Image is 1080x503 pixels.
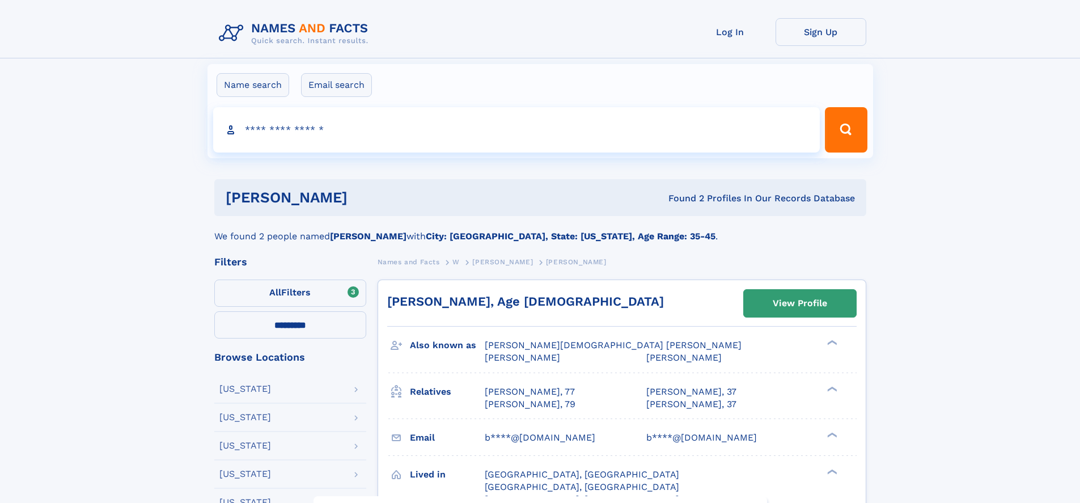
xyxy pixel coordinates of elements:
[387,294,664,308] a: [PERSON_NAME], Age [DEMOGRAPHIC_DATA]
[824,385,838,392] div: ❯
[646,352,722,363] span: [PERSON_NAME]
[219,384,271,394] div: [US_STATE]
[485,352,560,363] span: [PERSON_NAME]
[485,481,679,492] span: [GEOGRAPHIC_DATA], [GEOGRAPHIC_DATA]
[214,280,366,307] label: Filters
[773,290,827,316] div: View Profile
[485,469,679,480] span: [GEOGRAPHIC_DATA], [GEOGRAPHIC_DATA]
[824,431,838,438] div: ❯
[410,336,485,355] h3: Also known as
[269,287,281,298] span: All
[330,231,406,242] b: [PERSON_NAME]
[646,386,736,398] a: [PERSON_NAME], 37
[646,398,736,411] a: [PERSON_NAME], 37
[214,257,366,267] div: Filters
[410,382,485,401] h3: Relatives
[472,258,533,266] span: [PERSON_NAME]
[213,107,820,153] input: search input
[301,73,372,97] label: Email search
[824,339,838,346] div: ❯
[426,231,715,242] b: City: [GEOGRAPHIC_DATA], State: [US_STATE], Age Range: 35-45
[546,258,607,266] span: [PERSON_NAME]
[219,441,271,450] div: [US_STATE]
[825,107,867,153] button: Search Button
[685,18,776,46] a: Log In
[410,465,485,484] h3: Lived in
[217,73,289,97] label: Name search
[776,18,866,46] a: Sign Up
[378,255,440,269] a: Names and Facts
[452,258,460,266] span: W
[214,18,378,49] img: Logo Names and Facts
[485,386,575,398] a: [PERSON_NAME], 77
[485,340,742,350] span: [PERSON_NAME][DEMOGRAPHIC_DATA] [PERSON_NAME]
[219,470,271,479] div: [US_STATE]
[219,413,271,422] div: [US_STATE]
[485,398,575,411] a: [PERSON_NAME], 79
[410,428,485,447] h3: Email
[214,352,366,362] div: Browse Locations
[226,191,508,205] h1: [PERSON_NAME]
[472,255,533,269] a: [PERSON_NAME]
[508,192,855,205] div: Found 2 Profiles In Our Records Database
[214,216,866,243] div: We found 2 people named with .
[744,290,856,317] a: View Profile
[452,255,460,269] a: W
[824,468,838,475] div: ❯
